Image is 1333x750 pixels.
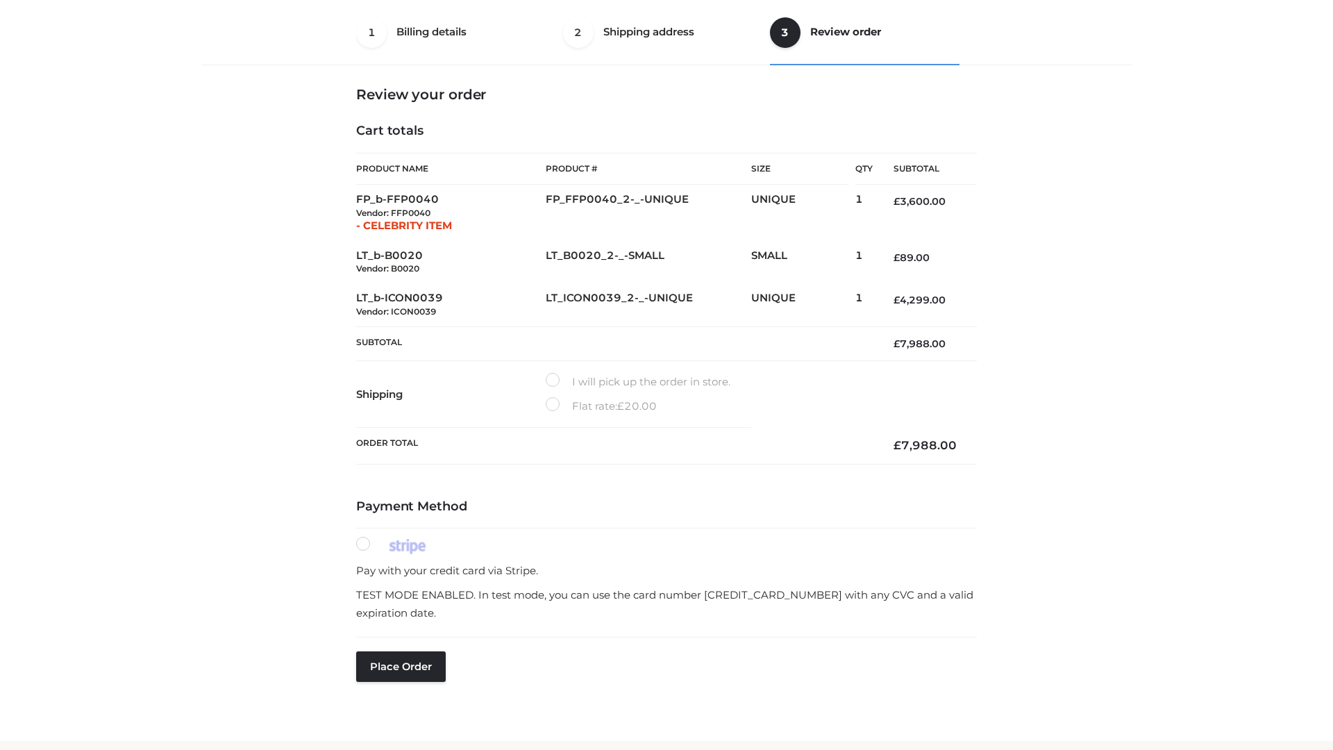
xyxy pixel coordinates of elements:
[894,251,900,264] span: £
[356,263,419,274] small: Vendor: B0020
[356,153,546,185] th: Product Name
[356,427,873,464] th: Order Total
[356,360,546,427] th: Shipping
[356,499,977,515] h4: Payment Method
[894,337,900,350] span: £
[617,399,624,412] span: £
[751,185,855,241] td: UNIQUE
[873,153,977,185] th: Subtotal
[894,294,946,306] bdi: 4,299.00
[546,397,657,415] label: Flat rate:
[617,399,657,412] bdi: 20.00
[356,185,546,241] td: FP_b-FFP0040
[894,438,901,452] span: £
[751,283,855,326] td: UNIQUE
[546,373,730,391] label: I will pick up the order in store.
[356,326,873,360] th: Subtotal
[894,294,900,306] span: £
[356,208,430,218] small: Vendor: FFP0040
[751,153,848,185] th: Size
[546,185,751,241] td: FP_FFP0040_2-_-UNIQUE
[855,153,873,185] th: Qty
[894,251,930,264] bdi: 89.00
[546,153,751,185] th: Product #
[894,195,900,208] span: £
[855,241,873,284] td: 1
[356,219,452,232] span: - CELEBRITY ITEM
[356,562,977,580] p: Pay with your credit card via Stripe.
[356,241,546,284] td: LT_b-B0020
[546,241,751,284] td: LT_B0020_2-_-SMALL
[356,651,446,682] button: Place order
[855,283,873,326] td: 1
[855,185,873,241] td: 1
[894,195,946,208] bdi: 3,600.00
[356,283,546,326] td: LT_b-ICON0039
[356,124,977,139] h4: Cart totals
[751,241,855,284] td: SMALL
[356,86,977,103] h3: Review your order
[356,306,436,317] small: Vendor: ICON0039
[356,586,977,622] p: TEST MODE ENABLED. In test mode, you can use the card number [CREDIT_CARD_NUMBER] with any CVC an...
[546,283,751,326] td: LT_ICON0039_2-_-UNIQUE
[894,438,957,452] bdi: 7,988.00
[894,337,946,350] bdi: 7,988.00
